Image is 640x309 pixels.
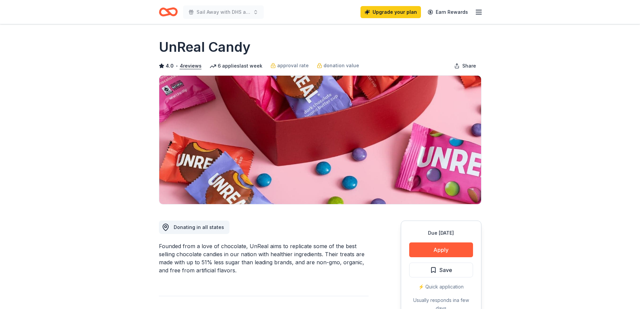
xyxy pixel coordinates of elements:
span: approval rate [277,62,309,70]
div: Due [DATE] [409,229,473,237]
span: Sail Away with DHS and The Love Boat [197,8,250,16]
button: Sail Away with DHS and The Love Boat [183,5,264,19]
div: 6 applies last week [210,62,262,70]
a: donation value [317,62,359,70]
a: Home [159,4,178,20]
button: Apply [409,242,473,257]
span: donation value [324,62,359,70]
img: Image for UnReal Candy [159,76,481,204]
a: approval rate [270,62,309,70]
span: Donating in all states [174,224,224,230]
a: Upgrade your plan [360,6,421,18]
span: • [175,63,178,69]
button: 4reviews [180,62,202,70]
span: Save [439,266,452,274]
button: Save [409,263,473,277]
button: Share [449,59,481,73]
h1: UnReal Candy [159,38,251,56]
div: ⚡️ Quick application [409,283,473,291]
a: Earn Rewards [424,6,472,18]
span: Share [462,62,476,70]
span: 4.0 [166,62,174,70]
div: Founded from a love of chocolate, UnReal aims to replicate some of the best selling chocolate can... [159,242,369,274]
